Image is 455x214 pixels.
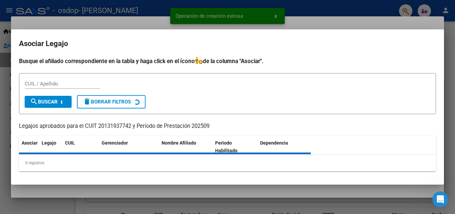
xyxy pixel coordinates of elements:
[260,140,288,146] span: Dependencia
[162,140,196,146] span: Nombre Afiliado
[77,95,146,109] button: Borrar Filtros
[19,57,436,65] h4: Busque el afiliado correspondiente en la tabla y haga click en el ícono de la columna "Asociar".
[30,97,38,105] mat-icon: search
[62,136,99,158] datatable-header-cell: CUIL
[159,136,213,158] datatable-header-cell: Nombre Afiliado
[215,140,237,153] span: Periodo Habilitado
[83,99,131,105] span: Borrar Filtros
[22,140,38,146] span: Asociar
[432,191,448,207] iframe: Intercom live chat
[19,136,39,158] datatable-header-cell: Asociar
[30,99,58,105] span: Buscar
[99,136,159,158] datatable-header-cell: Gerenciador
[42,140,56,146] span: Legajo
[83,97,91,105] mat-icon: delete
[102,140,128,146] span: Gerenciador
[65,140,75,146] span: CUIL
[19,37,436,50] h2: Asociar Legajo
[213,136,257,158] datatable-header-cell: Periodo Habilitado
[19,122,436,131] p: Legajos aprobados para el CUIT 20131937742 y Período de Prestación 202509
[39,136,62,158] datatable-header-cell: Legajo
[19,155,436,171] div: 0 registros
[257,136,311,158] datatable-header-cell: Dependencia
[25,96,72,108] button: Buscar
